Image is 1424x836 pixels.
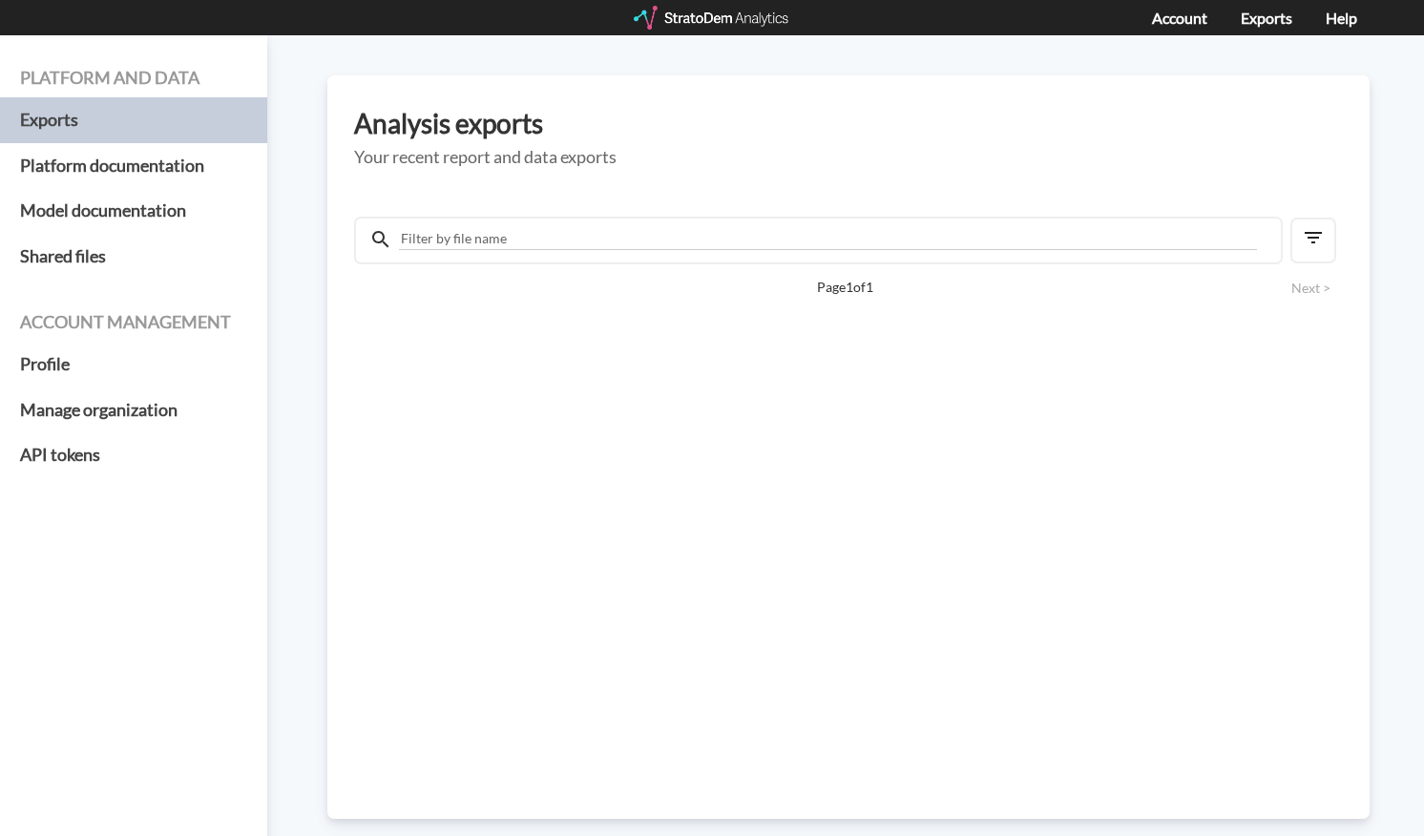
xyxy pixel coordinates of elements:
[20,188,247,234] a: Model documentation
[421,278,1269,297] span: Page 1 of 1
[20,432,247,478] a: API tokens
[1241,9,1292,27] a: Exports
[20,342,247,387] a: Profile
[20,313,247,332] h4: Account management
[1152,9,1207,27] a: Account
[1326,9,1357,27] a: Help
[20,97,247,143] a: Exports
[20,69,247,88] h4: Platform and data
[1286,278,1336,299] button: Next >
[399,228,1257,250] input: Filter by file name
[354,109,1343,138] h3: Analysis exports
[20,234,247,280] a: Shared files
[354,148,1343,167] h5: Your recent report and data exports
[20,143,247,189] a: Platform documentation
[20,387,247,433] a: Manage organization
